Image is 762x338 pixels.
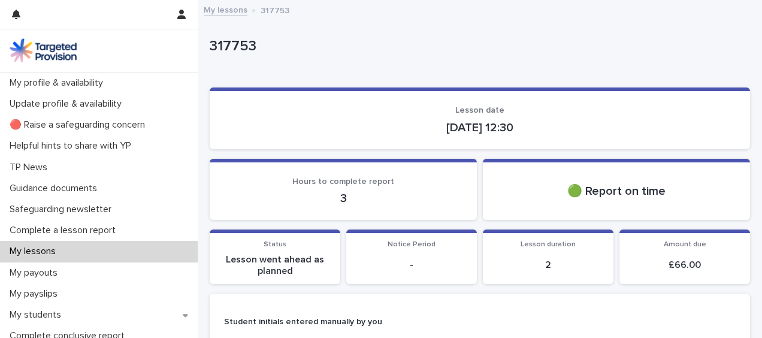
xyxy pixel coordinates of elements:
span: Status [264,241,286,248]
p: 317753 [261,3,289,16]
span: Lesson date [455,106,504,114]
p: 🔴 Raise a safeguarding concern [5,119,155,131]
p: [DATE] 12:30 [224,120,736,135]
p: Lesson went ahead as planned [217,254,333,277]
p: £ 66.00 [627,259,743,271]
a: My lessons [204,2,247,16]
p: 317753 [210,38,745,55]
p: Helpful hints to share with YP [5,140,141,152]
strong: Student initials entered manually by you [224,318,382,326]
img: M5nRWzHhSzIhMunXDL62 [10,38,77,62]
p: My lessons [5,246,65,257]
p: My payslips [5,288,67,300]
span: Amount due [664,241,706,248]
p: - [353,259,470,271]
p: 2 [490,259,606,271]
p: TP News [5,162,57,173]
span: Notice Period [388,241,436,248]
p: My students [5,309,71,321]
p: My payouts [5,267,67,279]
p: My profile & availability [5,77,113,89]
p: Guidance documents [5,183,107,194]
p: Update profile & availability [5,98,131,110]
p: Complete a lesson report [5,225,125,236]
span: Hours to complete report [292,177,394,186]
p: Safeguarding newsletter [5,204,121,215]
p: 3 [224,191,462,206]
span: Lesson duration [521,241,576,248]
p: 🟢 Report on time [497,184,736,198]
